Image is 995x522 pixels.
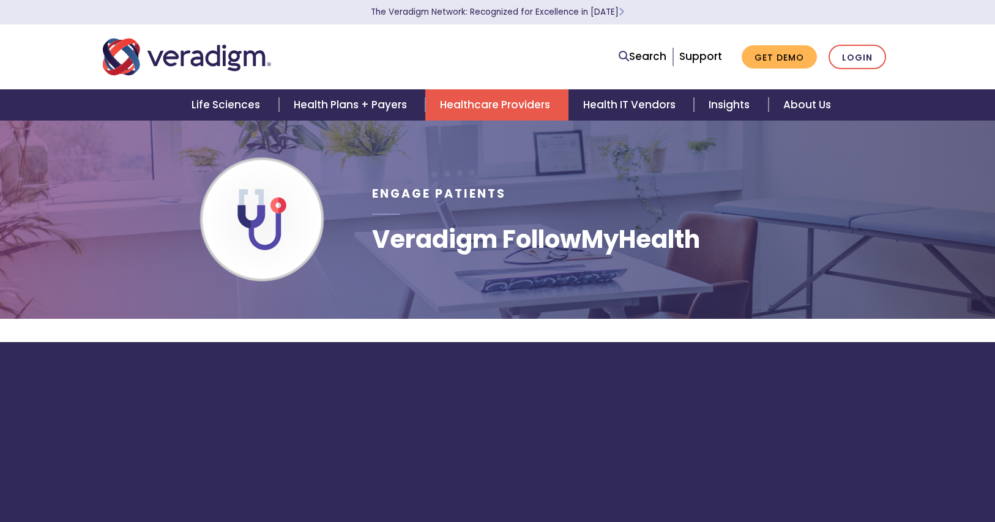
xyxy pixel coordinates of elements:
[279,89,425,121] a: Health Plans + Payers
[103,37,271,77] img: Veradigm logo
[177,89,278,121] a: Life Sciences
[829,45,886,70] a: Login
[619,48,666,65] a: Search
[372,225,700,254] h1: Veradigm FollowMyHealth
[371,6,624,18] a: The Veradigm Network: Recognized for Excellence in [DATE]Learn More
[372,185,506,202] span: Engage Patients
[694,89,768,121] a: Insights
[679,49,722,64] a: Support
[425,89,568,121] a: Healthcare Providers
[742,45,817,69] a: Get Demo
[568,89,694,121] a: Health IT Vendors
[619,6,624,18] span: Learn More
[769,89,846,121] a: About Us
